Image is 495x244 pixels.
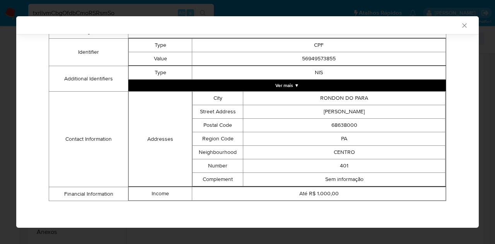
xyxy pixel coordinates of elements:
td: Até R$ 1.000,00 [192,187,446,201]
button: Expand array [128,80,446,91]
td: Region Code [193,132,243,146]
td: City [193,92,243,105]
td: RONDON DO PARA [243,92,445,105]
td: Complement [193,173,243,186]
div: encerramento-recomendação-modal [16,16,479,228]
td: 401 [243,159,445,173]
td: Type [129,39,192,52]
td: CENTRO [243,146,445,159]
td: Identifier [49,39,128,66]
td: Neighbourhood [193,146,243,159]
button: Fechar a janela [461,22,468,29]
td: 56949573855 [192,52,446,66]
td: Value [129,52,192,66]
td: Sem informação [243,173,445,186]
td: Postal Code [193,119,243,132]
td: 68638000 [243,119,445,132]
td: [PERSON_NAME] [243,105,445,119]
td: PA [243,132,445,146]
td: CPF [192,39,446,52]
td: Additional Identifiers [49,66,128,92]
td: Income [129,187,192,201]
td: Type [129,66,192,80]
td: Street Address [193,105,243,119]
td: Number [193,159,243,173]
td: NIS [192,66,446,80]
td: Financial Information [49,187,128,201]
td: Contact Information [49,92,128,187]
td: Addresses [129,92,192,187]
